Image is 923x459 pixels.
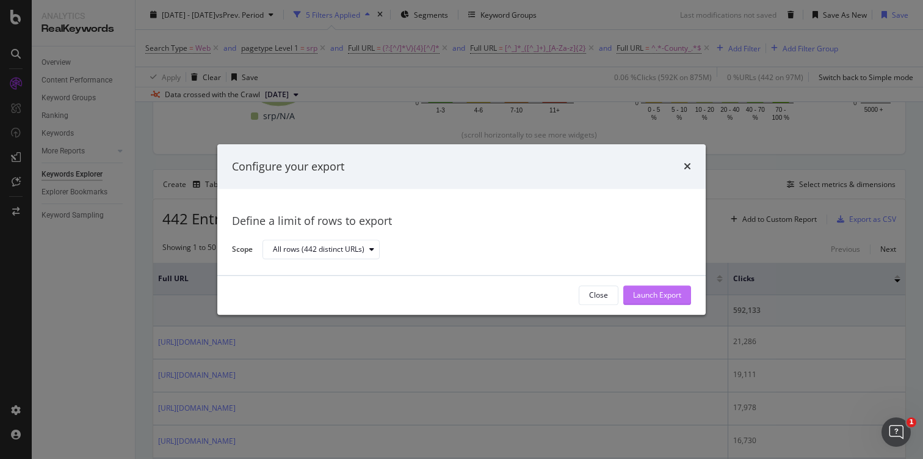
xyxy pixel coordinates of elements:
div: All rows (442 distinct URLs) [273,246,364,254]
div: Close [589,290,608,301]
div: times [684,159,691,175]
div: Configure your export [232,159,344,175]
div: Define a limit of rows to export [232,214,691,230]
button: Launch Export [623,285,691,305]
button: Close [579,285,618,305]
iframe: Intercom live chat [881,417,911,447]
div: Launch Export [633,290,681,301]
label: Scope [232,244,253,257]
button: All rows (442 distinct URLs) [262,240,380,260]
div: modal [217,144,706,315]
span: 1 [907,417,916,427]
